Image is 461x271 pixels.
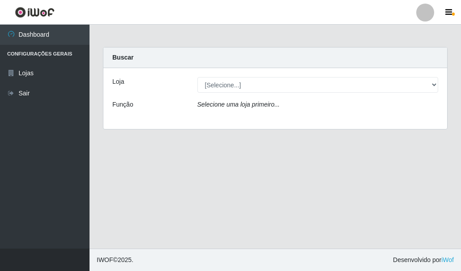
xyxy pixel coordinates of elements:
label: Função [112,100,133,109]
span: IWOF [97,256,113,263]
i: Selecione uma loja primeiro... [197,101,280,108]
a: iWof [441,256,454,263]
img: CoreUI Logo [15,7,55,18]
label: Loja [112,77,124,86]
span: © 2025 . [97,255,133,265]
span: Desenvolvido por [393,255,454,265]
strong: Buscar [112,54,133,61]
